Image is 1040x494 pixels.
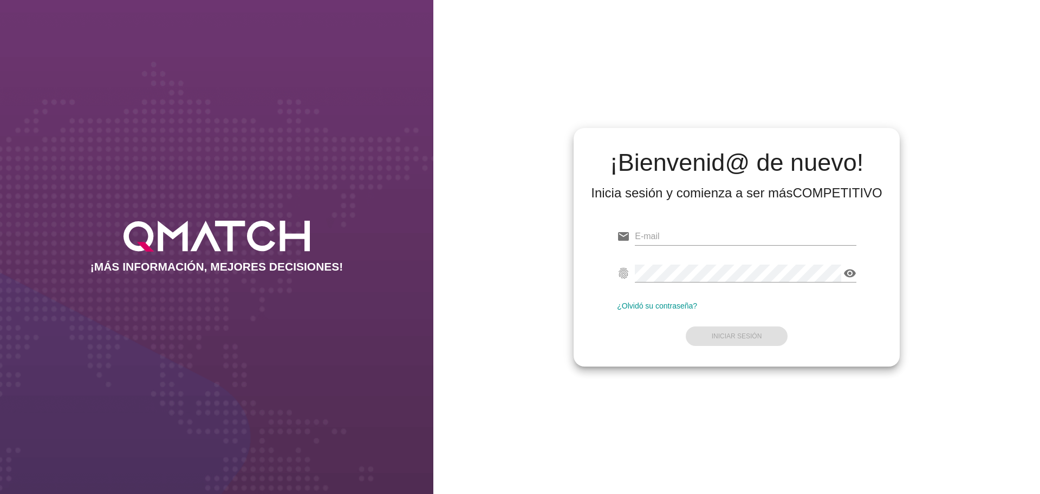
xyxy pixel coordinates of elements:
[635,228,856,245] input: E-mail
[617,301,697,310] a: ¿Olvidó su contraseña?
[591,184,882,202] div: Inicia sesión y comienza a ser más
[792,185,882,200] strong: COMPETITIVO
[617,230,630,243] i: email
[843,267,856,280] i: visibility
[90,260,343,273] h2: ¡MÁS INFORMACIÓN, MEJORES DECISIONES!
[617,267,630,280] i: fingerprint
[591,150,882,176] h2: ¡Bienvenid@ de nuevo!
